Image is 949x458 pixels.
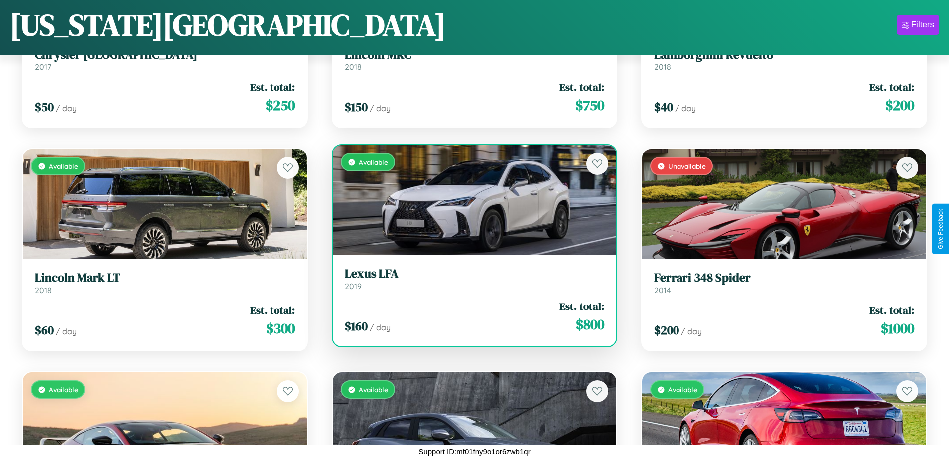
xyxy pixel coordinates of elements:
[359,385,388,394] span: Available
[35,62,51,72] span: 2017
[345,267,605,281] h3: Lexus LFA
[681,326,702,336] span: / day
[911,20,934,30] div: Filters
[370,103,391,113] span: / day
[345,318,368,334] span: $ 160
[370,322,391,332] span: / day
[937,209,944,249] div: Give Feedback
[250,80,295,94] span: Est. total:
[869,80,914,94] span: Est. total:
[576,314,604,334] span: $ 800
[885,95,914,115] span: $ 200
[654,271,914,285] h3: Ferrari 348 Spider
[654,285,671,295] span: 2014
[675,103,696,113] span: / day
[668,385,697,394] span: Available
[559,80,604,94] span: Est. total:
[35,322,54,338] span: $ 60
[897,15,939,35] button: Filters
[35,271,295,285] h3: Lincoln Mark LT
[869,303,914,317] span: Est. total:
[35,99,54,115] span: $ 50
[575,95,604,115] span: $ 750
[654,322,679,338] span: $ 200
[10,4,446,45] h1: [US_STATE][GEOGRAPHIC_DATA]
[49,162,78,170] span: Available
[559,299,604,313] span: Est. total:
[49,385,78,394] span: Available
[881,318,914,338] span: $ 1000
[250,303,295,317] span: Est. total:
[654,99,673,115] span: $ 40
[359,158,388,166] span: Available
[654,62,671,72] span: 2018
[35,285,52,295] span: 2018
[56,103,77,113] span: / day
[345,48,605,72] a: Lincoln MKC2018
[56,326,77,336] span: / day
[418,445,530,458] p: Support ID: mf01fny9o1or6zwb1qr
[654,271,914,295] a: Ferrari 348 Spider2014
[345,281,362,291] span: 2019
[345,62,362,72] span: 2018
[345,99,368,115] span: $ 150
[35,48,295,62] h3: Chrysler [GEOGRAPHIC_DATA]
[668,162,706,170] span: Unavailable
[35,48,295,72] a: Chrysler [GEOGRAPHIC_DATA]2017
[266,95,295,115] span: $ 250
[654,48,914,72] a: Lamborghini Revuelto2018
[266,318,295,338] span: $ 300
[345,267,605,291] a: Lexus LFA2019
[35,271,295,295] a: Lincoln Mark LT2018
